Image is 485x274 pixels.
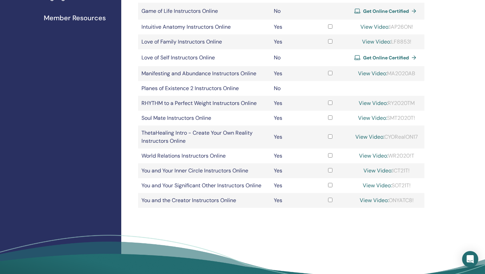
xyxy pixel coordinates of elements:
td: Love of Family Instructors Online [138,34,270,49]
div: SMT2020T! [352,114,421,122]
td: Yes [270,193,311,208]
td: Yes [270,66,311,81]
div: RY2020TM [352,99,421,107]
a: View Video: [359,100,388,107]
td: You and Your Significant Other Instructors Online [138,178,270,193]
a: View Video: [363,182,392,189]
div: IAP26ON! [352,23,421,31]
td: Yes [270,126,311,148]
div: Open Intercom Messenger [462,251,478,267]
a: View Video: [362,38,391,45]
a: View Video: [358,114,387,121]
div: ICT21T! [352,167,421,175]
span: Get Online Certified [363,55,409,61]
td: Intuitive Anatomy Instructors Online [138,20,270,34]
td: Yes [270,20,311,34]
td: You and the Creator Instructors Online [138,193,270,208]
div: ONYATC8! [352,196,421,204]
td: Love of Self Instructors Online [138,49,270,66]
a: View Video: [358,70,387,77]
td: Soul Mate Instructors Online [138,111,270,126]
a: View Video: [355,133,384,140]
div: MA2020AB [352,70,421,78]
td: ThetaHealing Intro - Create Your Own Reality Instructors Online [138,126,270,148]
span: Get Online Certified [363,8,409,14]
td: No [270,81,311,96]
span: Member Resources [44,13,106,23]
td: Yes [270,163,311,178]
div: WR2020!T [352,152,421,160]
td: World Relations Instructors Online [138,148,270,163]
td: Game of Life Instructors Online [138,3,270,20]
div: LF8853! [352,38,421,46]
a: View Video: [360,197,389,204]
td: RHYTHM to a Perfect Weight Instructors Online [138,96,270,111]
td: Yes [270,96,311,111]
td: Planes of Existence 2 Instructors Online [138,81,270,96]
a: Get Online Certified [354,6,419,16]
a: Get Online Certified [354,53,419,63]
div: CYORealON17 [352,133,421,141]
div: SOT21T! [352,182,421,190]
a: View Video: [360,23,389,30]
td: Yes [270,148,311,163]
td: Manifesting and Abundance Instructors Online [138,66,270,81]
a: View Video: [359,152,388,159]
td: Yes [270,34,311,49]
td: You and Your Inner Circle Instructors Online [138,163,270,178]
td: Yes [270,111,311,126]
td: No [270,3,311,20]
td: No [270,49,311,66]
a: View Video: [363,167,392,174]
td: Yes [270,178,311,193]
